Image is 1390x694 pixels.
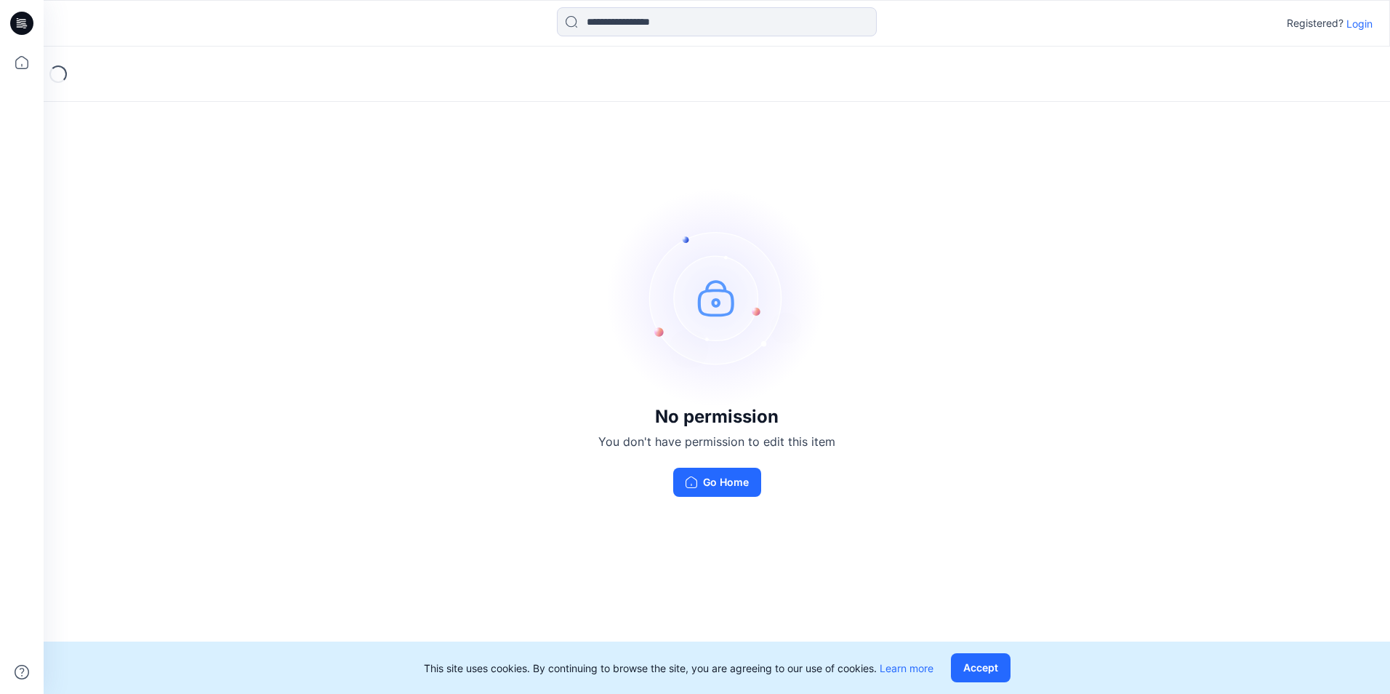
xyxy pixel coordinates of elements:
button: Go Home [673,468,761,497]
p: You don't have permission to edit this item [598,433,835,450]
p: Registered? [1287,15,1343,32]
button: Accept [951,653,1011,682]
p: Login [1346,16,1373,31]
a: Learn more [880,662,933,674]
p: This site uses cookies. By continuing to browse the site, you are agreeing to our use of cookies. [424,661,933,676]
h3: No permission [598,407,835,427]
img: no-perm.svg [608,188,826,407]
